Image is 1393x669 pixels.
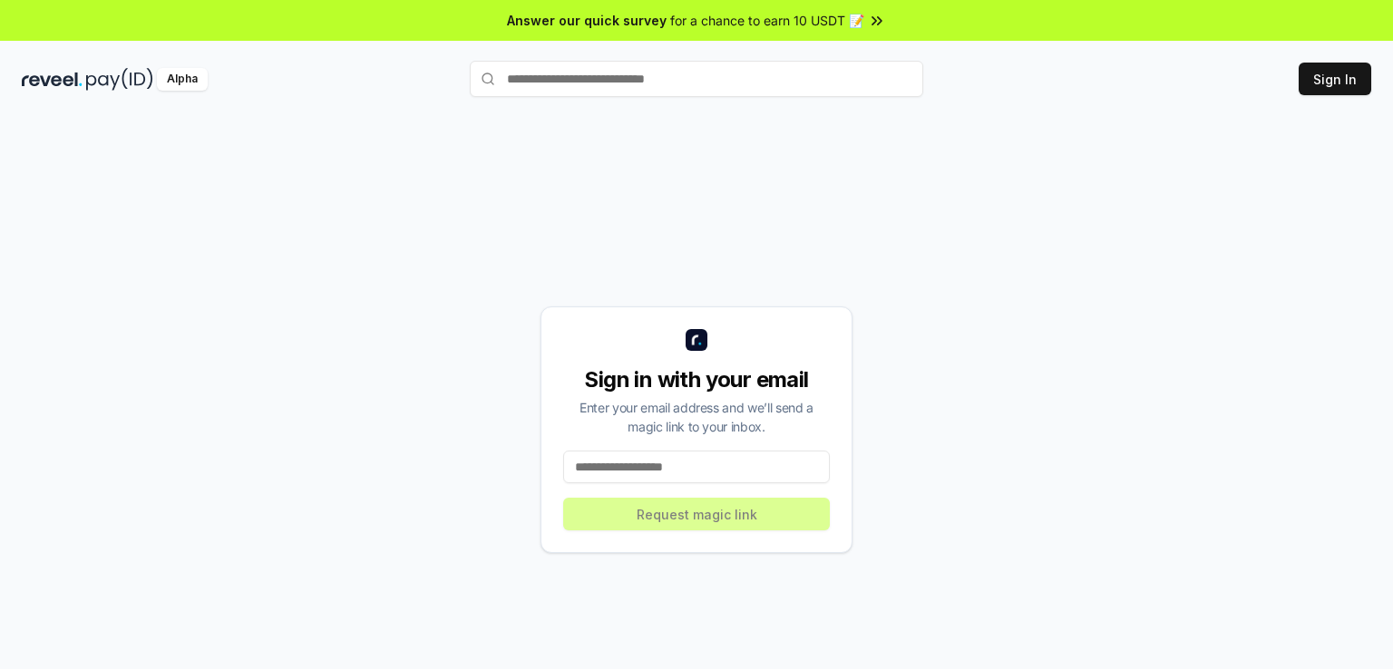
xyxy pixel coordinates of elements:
div: Enter your email address and we’ll send a magic link to your inbox. [563,398,830,436]
button: Sign In [1299,63,1371,95]
div: Alpha [157,68,208,91]
img: logo_small [686,329,707,351]
img: reveel_dark [22,68,83,91]
span: Answer our quick survey [507,11,667,30]
div: Sign in with your email [563,365,830,394]
img: pay_id [86,68,153,91]
span: for a chance to earn 10 USDT 📝 [670,11,864,30]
